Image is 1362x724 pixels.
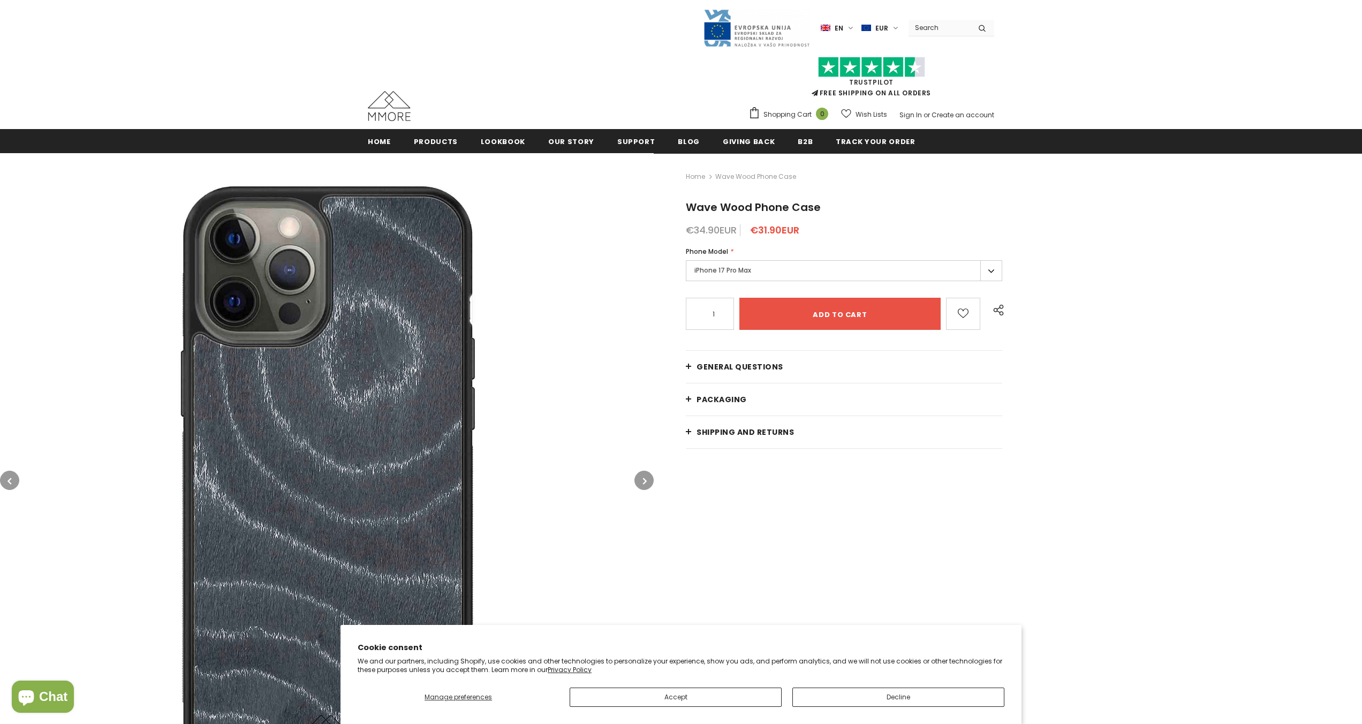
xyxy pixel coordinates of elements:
span: Giving back [723,137,775,147]
p: We and our partners, including Shopify, use cookies and other technologies to personalize your ex... [358,657,1004,674]
span: or [924,110,930,119]
a: B2B [798,129,813,153]
a: Trustpilot [849,78,894,87]
span: Shipping and returns [697,427,794,438]
span: support [617,137,655,147]
span: Blog [678,137,700,147]
button: Decline [792,688,1004,707]
span: €31.90EUR [750,223,799,237]
a: Privacy Policy [548,665,592,674]
a: Track your order [836,129,915,153]
a: Shopping Cart 0 [748,107,834,123]
span: en [835,23,843,34]
span: Track your order [836,137,915,147]
span: 0 [816,108,828,120]
a: Sign In [899,110,922,119]
span: Our Story [548,137,594,147]
a: Blog [678,129,700,153]
h2: Cookie consent [358,642,1004,653]
img: MMORE Cases [368,91,411,121]
label: iPhone 17 Pro Max [686,260,1002,281]
a: Shipping and returns [686,416,1002,448]
span: Lookbook [481,137,525,147]
a: support [617,129,655,153]
a: PACKAGING [686,383,1002,416]
img: Trust Pilot Stars [818,57,925,78]
input: Search Site [909,20,970,35]
a: Giving back [723,129,775,153]
span: B2B [798,137,813,147]
a: Javni Razpis [703,23,810,32]
a: Create an account [932,110,994,119]
img: i-lang-1.png [821,24,830,33]
span: Phone Model [686,247,728,256]
span: Manage preferences [425,692,492,702]
img: Javni Razpis [703,9,810,48]
inbox-online-store-chat: Shopify online store chat [9,681,77,715]
a: Lookbook [481,129,525,153]
span: Wish Lists [856,109,887,120]
a: Products [414,129,458,153]
span: Wave Wood Phone Case [715,170,796,183]
a: Home [686,170,705,183]
span: Products [414,137,458,147]
span: PACKAGING [697,394,747,405]
span: General Questions [697,361,783,372]
span: EUR [875,23,888,34]
button: Accept [570,688,782,707]
a: Our Story [548,129,594,153]
a: Wish Lists [841,105,887,124]
span: €34.90EUR [686,223,737,237]
span: Shopping Cart [763,109,812,120]
input: Add to cart [739,298,941,330]
span: Wave Wood Phone Case [686,200,821,215]
span: Home [368,137,391,147]
a: General Questions [686,351,1002,383]
a: Home [368,129,391,153]
span: FREE SHIPPING ON ALL ORDERS [748,62,994,97]
button: Manage preferences [358,688,559,707]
